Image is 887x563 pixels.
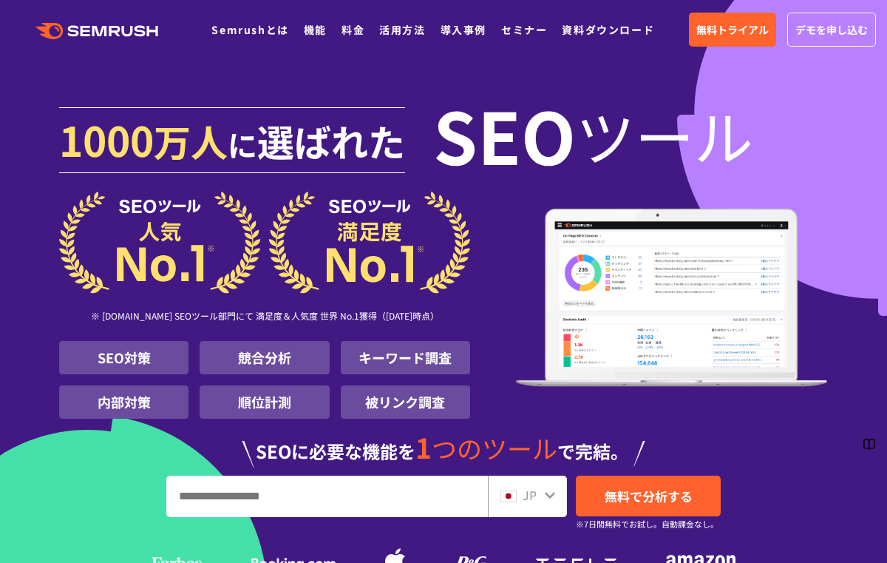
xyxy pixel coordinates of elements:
[59,294,470,341] div: ※ [DOMAIN_NAME] SEOツール部門にて 満足度＆人気度 世界 No.1獲得（[DATE]時点）
[689,13,776,47] a: 無料トライアル
[795,21,868,38] span: デモを申し込む
[59,341,188,374] li: SEO対策
[341,22,364,37] a: 料金
[576,105,753,164] span: ツール
[341,341,470,374] li: キーワード調査
[257,114,405,167] span: 選ばれた
[200,385,329,419] li: 順位計測
[211,22,288,37] a: Semrushとは
[501,22,547,37] a: セミナー
[432,430,557,466] span: つのツール
[696,21,769,38] span: 無料トライアル
[523,486,537,504] span: JP
[167,476,487,516] input: URL、キーワードを入力してください
[415,427,432,467] span: 1
[59,385,188,419] li: 内部対策
[154,114,228,167] span: 万人
[59,419,828,468] div: SEOに必要な機能を
[557,438,628,464] span: で完結。
[304,22,327,37] a: 機能
[576,517,718,531] small: ※7日間無料でお試し。自動課金なし。
[228,123,257,166] span: に
[787,13,876,47] a: デモを申し込む
[379,22,425,37] a: 活用方法
[59,109,154,169] span: 1000
[441,22,486,37] a: 導入事例
[433,105,576,164] span: SEO
[200,341,329,374] li: 競合分析
[576,476,721,516] a: 無料で分析する
[341,385,470,419] li: 被リンク調査
[562,22,654,37] a: 資料ダウンロード
[605,487,693,505] span: 無料で分析する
